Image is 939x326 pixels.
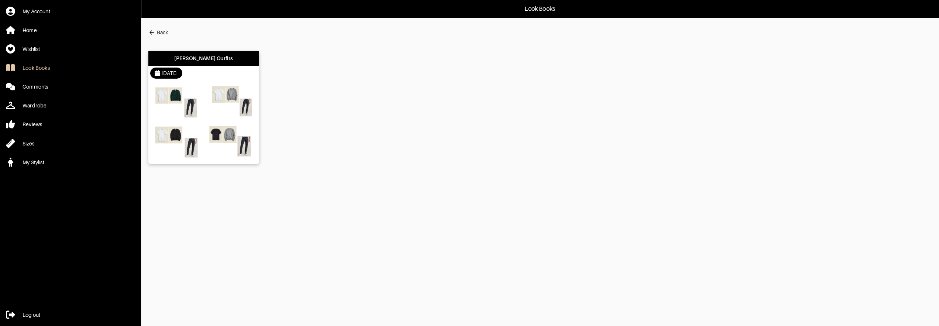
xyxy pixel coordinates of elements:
div: Sizes [23,140,34,147]
div: My Stylist [23,159,44,166]
div: Log out [23,311,40,319]
div: Home [23,27,37,34]
img: Outfit Anneil Basnandan's Outfits [152,124,202,159]
p: Look Books [524,4,555,13]
img: Outfit Anneil Basnandan's Outfits [206,84,255,119]
img: Outfit Anneil Basnandan's Outfits [152,84,202,119]
img: Outfit Anneil Basnandan's Outfits [206,124,255,159]
div: Back [157,29,168,36]
div: Look Books [23,64,50,72]
div: My Account [23,8,50,15]
div: [DATE] [162,69,178,77]
div: [PERSON_NAME] Outfits [174,55,233,62]
button: Back [148,25,168,40]
div: Wishlist [23,45,40,53]
div: Reviews [23,121,42,128]
div: Comments [23,83,48,90]
div: Wardrobe [23,102,47,109]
